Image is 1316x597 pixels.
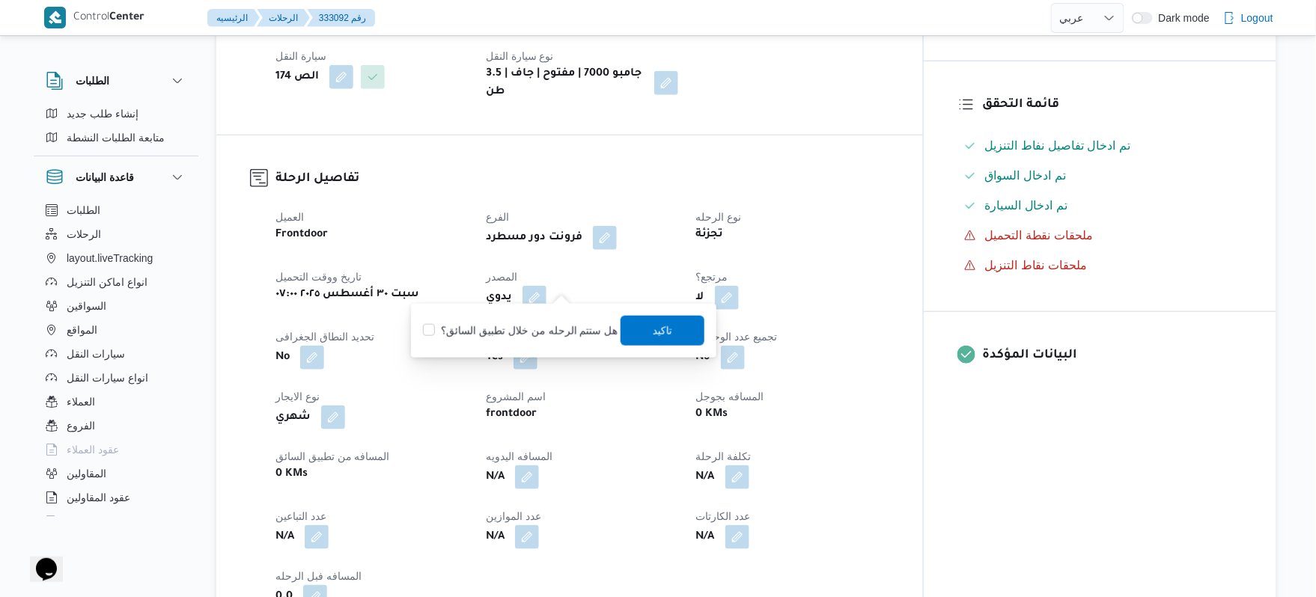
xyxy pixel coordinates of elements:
span: إنشاء طلب جديد [67,105,138,123]
button: إنشاء طلب جديد [40,102,192,126]
button: تم ادخال السيارة [958,194,1243,218]
button: ملحقات نقاط التنزيل [958,254,1243,278]
b: N/A [486,468,505,486]
button: layout.liveTracking [40,246,192,270]
b: Center [109,12,144,24]
span: عدد التباعين [275,510,326,522]
button: الطلبات [46,72,186,90]
b: جامبو 7000 | مفتوح | جاف | 3.5 طن [486,65,644,101]
span: المواقع [67,321,97,339]
span: المصدر [486,271,517,283]
button: متابعة الطلبات النشطة [40,126,192,150]
b: فرونت دور مسطرد [486,229,582,247]
b: Frontdoor [275,226,328,244]
span: عدد الكارتات [696,510,751,522]
b: لا [696,289,704,307]
span: انواع سيارات النقل [67,369,148,387]
b: 0 KMs [275,465,308,483]
b: 0 KMs [696,405,728,423]
span: ملحقات نقطة التحميل [985,229,1094,242]
span: متابعة الطلبات النشطة [67,129,165,147]
span: نوع الايجار [275,391,320,402]
div: قاعدة البيانات [34,198,198,522]
button: انواع سيارات النقل [40,366,192,390]
button: السواقين [40,294,192,318]
span: عقود المقاولين [67,489,130,506]
img: X8yXhbKr1z7QwAAAABJRU5ErkJggg== [44,7,66,28]
b: No [696,349,710,367]
button: المواقع [40,318,192,342]
button: 333092 رقم [307,9,375,27]
span: مرتجع؟ [696,271,728,283]
span: المسافه بجوجل [696,391,764,402]
span: تم ادخال السيارة [985,199,1068,212]
span: سيارة النقل [275,50,326,62]
span: ملحقات نقاط التنزيل [985,257,1088,275]
h3: البيانات المؤكدة [983,346,1243,366]
button: تم ادخال تفاصيل نفاط التنزيل [958,134,1243,158]
button: الرحلات [257,9,310,27]
b: N/A [696,528,715,546]
span: تاكيد [653,322,672,340]
span: نوع سيارة النقل [486,50,554,62]
button: قاعدة البيانات [46,168,186,186]
button: الرئيسيه [207,9,260,27]
span: تم ادخال تفاصيل نفاط التنزيل [985,139,1131,152]
button: سيارات النقل [40,342,192,366]
span: Dark mode [1153,12,1210,24]
span: الفرع [486,211,509,223]
span: سيارات النقل [67,345,125,363]
b: N/A [275,528,294,546]
span: العميل [275,211,304,223]
b: شهري [275,408,311,426]
span: عدد الموازين [486,510,541,522]
span: اجهزة التليفون [67,512,129,530]
button: المقاولين [40,462,192,486]
button: الفروع [40,414,192,438]
span: المسافه فبل الرحله [275,570,362,582]
h3: تفاصيل الرحلة [275,169,889,189]
span: السواقين [67,297,106,315]
h3: قائمة التحقق [983,95,1243,115]
span: نوع الرحله [696,211,742,223]
span: اسم المشروع [486,391,546,402]
b: سبت ٣٠ أغسطس ٢٠٢٥ ٠٧:٠٠ [275,286,419,304]
span: انواع اماكن التنزيل [67,273,147,291]
span: تجميع عدد الوحدات [696,331,778,343]
button: تم ادخال السواق [958,164,1243,188]
b: الص 174 [275,68,319,86]
span: layout.liveTracking [67,249,153,267]
b: تجزئة [696,226,724,244]
span: العملاء [67,393,95,411]
span: تاريخ ووقت التحميل [275,271,362,283]
b: N/A [696,468,715,486]
span: الفروع [67,417,95,435]
span: تم ادخال السيارة [985,197,1068,215]
button: الرحلات [40,222,192,246]
button: انواع اماكن التنزيل [40,270,192,294]
b: frontdoor [486,405,537,423]
b: N/A [486,528,505,546]
span: تم ادخال السواق [985,169,1067,182]
span: الرحلات [67,225,101,243]
button: تاكيد [621,316,704,346]
span: ملحقات نقاط التنزيل [985,259,1088,272]
span: المسافه اليدويه [486,450,552,462]
label: هل ستتم الرحله من خلال تطبيق السائق؟ [423,322,618,340]
h3: قاعدة البيانات [76,168,134,186]
span: الطلبات [67,201,100,219]
b: يدوي [486,289,512,307]
button: اجهزة التليفون [40,509,192,533]
button: عقود المقاولين [40,486,192,509]
span: تم ادخال تفاصيل نفاط التنزيل [985,137,1131,155]
b: Yes [486,349,503,367]
div: الطلبات [34,102,198,156]
span: Logout [1241,9,1273,27]
span: ملحقات نقطة التحميل [985,227,1094,245]
span: عقود العملاء [67,441,119,459]
span: تكلفة الرحلة [696,450,752,462]
span: المسافه من تطبيق السائق [275,450,390,462]
b: No [275,349,290,367]
span: تحديد النطاق الجغرافى [275,331,374,343]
